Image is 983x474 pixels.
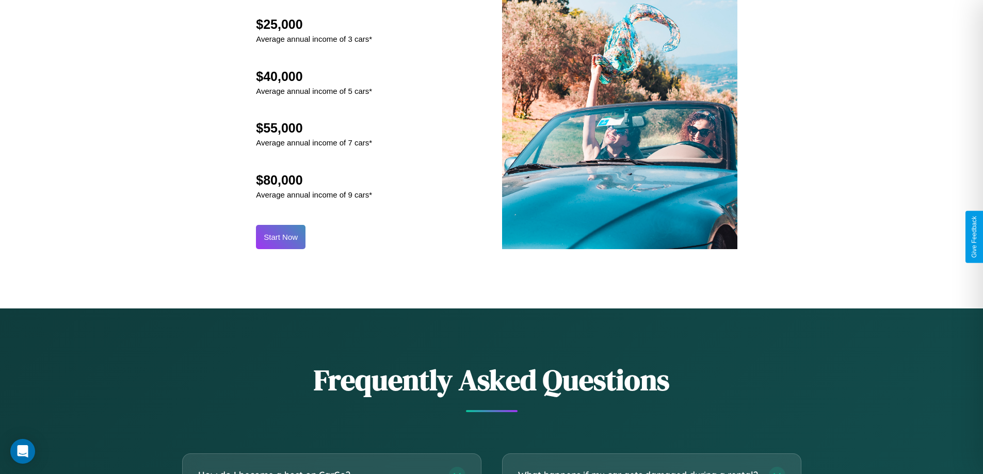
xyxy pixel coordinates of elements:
[256,17,372,32] h2: $25,000
[10,439,35,464] div: Open Intercom Messenger
[256,136,372,150] p: Average annual income of 7 cars*
[971,216,978,258] div: Give Feedback
[256,121,372,136] h2: $55,000
[256,188,372,202] p: Average annual income of 9 cars*
[256,225,305,249] button: Start Now
[256,69,372,84] h2: $40,000
[256,173,372,188] h2: $80,000
[182,360,801,400] h2: Frequently Asked Questions
[256,32,372,46] p: Average annual income of 3 cars*
[256,84,372,98] p: Average annual income of 5 cars*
